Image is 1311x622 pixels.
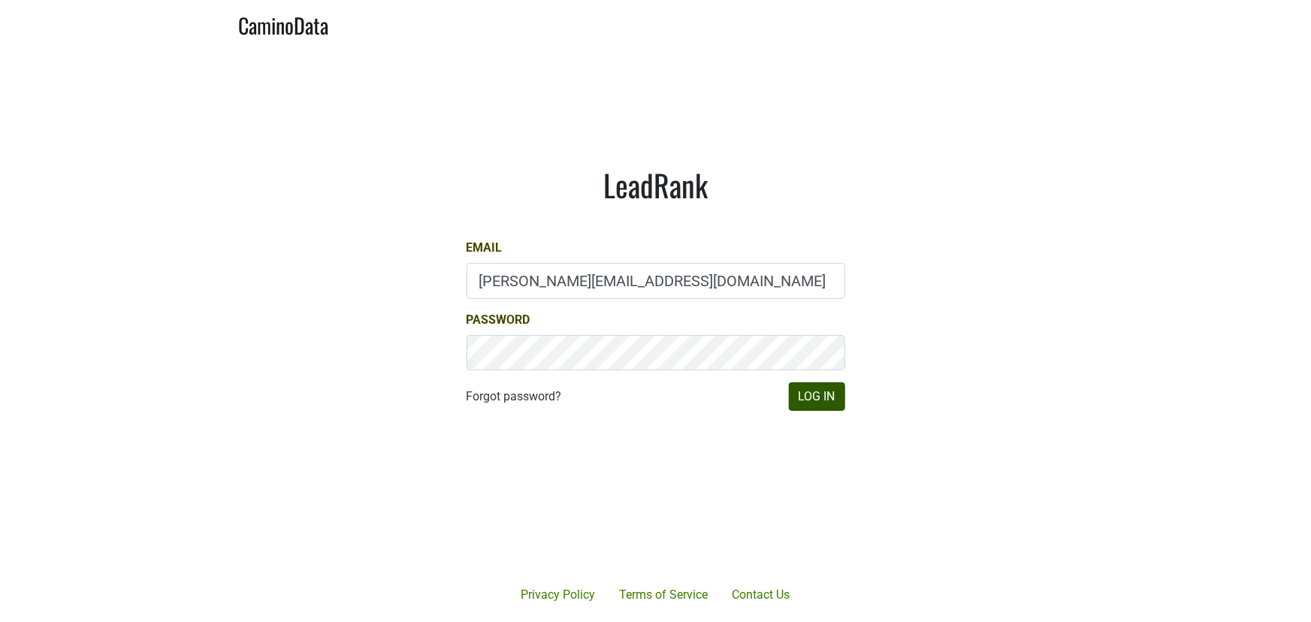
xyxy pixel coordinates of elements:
a: Contact Us [720,580,802,610]
a: Privacy Policy [509,580,608,610]
a: Terms of Service [608,580,720,610]
a: Forgot password? [467,388,562,406]
button: Log In [789,382,845,411]
label: Email [467,239,503,257]
a: CaminoData [239,6,329,41]
h1: LeadRank [467,167,845,203]
label: Password [467,311,530,329]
